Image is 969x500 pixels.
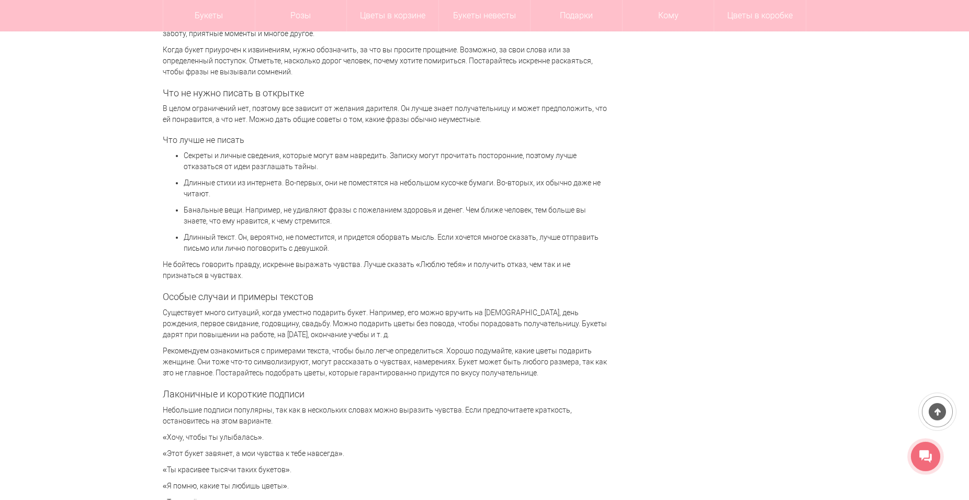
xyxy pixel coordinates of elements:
h2: Особые случаи и примеры текстов [163,292,607,302]
p: Секреты и личные сведения, которые могут вам навредить. Записку могут прочитать посторонние, поэт... [184,150,607,172]
h2: Что не нужно писать в открытке [163,88,607,98]
p: Когда букет приурочен к извинениям, нужно обозначить, за что вы просите прощение. Возможно, за св... [163,45,607,77]
p: Длинный текст. Он, вероятно, не поместится, и придется оборвать мысль. Если хочется многое сказат... [184,232,607,254]
p: «Ты красивее тысячи таких букетов». [163,464,607,475]
p: Рекомендуем ознакомиться с примерами текста, чтобы было легче определиться. Хорошо подумайте, как... [163,346,607,379]
p: Банальные вещи. Например, не удивляют фразы с пожеланием здоровья и денег. Чем ближе человек, тем... [184,205,607,227]
p: «Хочу, чтобы ты улыбалась». [163,432,607,443]
p: Небольшие подписи популярны, так как в нескольких словах можно выразить чувства. Если предпочитае... [163,405,607,427]
p: Не бойтесь говорить правду, искренне выражать чувства. Лучше сказать «Люблю тебя» и получить отка... [163,259,607,281]
p: Длинные стихи из интернета. Во-первых, они не поместятся на небольшом кусочке бумаги. Во-вторых, ... [184,177,607,199]
h3: Что лучше не писать [163,136,607,145]
p: «Этот букет завянет, а мои чувства к тебе навсегда». [163,448,607,459]
p: В целом ограничений нет, поэтому все зависит от желания дарителя. Он лучше знает получательницу и... [163,103,607,125]
p: «Я помню, какие ты любишь цветы». [163,481,607,492]
p: Существует много ситуаций, когда уместно подарить букет. Например, его можно вручить на [DEMOGRAP... [163,307,607,340]
h2: Лаконичные и короткие подписи [163,389,607,399]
